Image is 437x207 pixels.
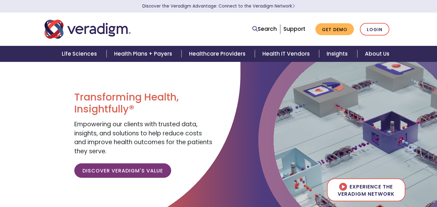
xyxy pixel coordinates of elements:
[142,3,295,9] a: Discover the Veradigm Advantage: Connect to the Veradigm NetworkLearn More
[357,46,397,62] a: About Us
[107,46,182,62] a: Health Plans + Payers
[283,25,305,33] a: Support
[54,46,106,62] a: Life Sciences
[319,46,357,62] a: Insights
[255,46,319,62] a: Health IT Vendors
[292,3,295,9] span: Learn More
[45,19,131,40] img: Veradigm logo
[252,25,277,33] a: Search
[74,163,171,178] a: Discover Veradigm's Value
[315,23,354,35] a: Get Demo
[182,46,255,62] a: Healthcare Providers
[74,120,212,155] span: Empowering our clients with trusted data, insights, and solutions to help reduce costs and improv...
[360,23,389,36] a: Login
[74,91,214,115] h1: Transforming Health, Insightfully®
